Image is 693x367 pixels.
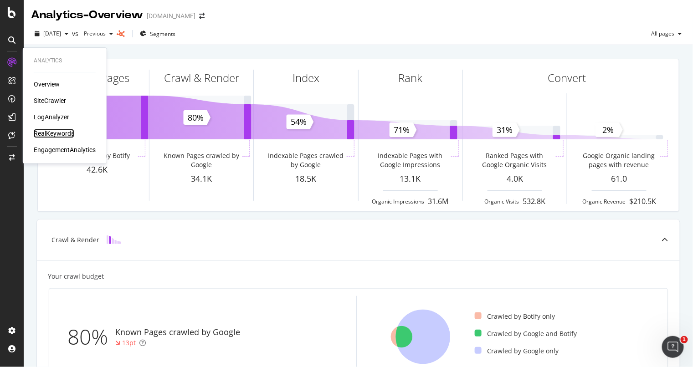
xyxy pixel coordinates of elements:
[107,235,121,244] img: block-icon
[475,312,555,321] div: Crawled by Botify only
[162,151,241,169] div: Known Pages crawled by Google
[475,329,577,338] div: Crawled by Google and Botify
[267,151,345,169] div: Indexable Pages crawled by Google
[34,96,66,105] a: SiteCrawler
[34,129,74,138] a: RealKeywords
[371,151,449,169] div: Indexable Pages with Google Impressions
[648,30,675,37] span: All pages
[149,173,253,185] div: 34.1K
[34,145,96,154] a: EngagementAnalytics
[254,173,358,185] div: 18.5K
[150,30,175,38] span: Segments
[147,11,195,20] div: [DOMAIN_NAME]
[45,164,149,176] div: 42.6K
[136,26,179,41] button: Segments
[34,112,69,122] a: LogAnalyzer
[662,336,684,358] iframe: Intercom live chat
[648,26,686,41] button: All pages
[58,151,130,160] div: Pages crawled by Botify
[80,30,106,37] span: Previous
[475,347,559,356] div: Crawled by Google only
[398,70,422,86] div: Rank
[359,173,462,185] div: 13.1K
[293,70,319,86] div: Index
[122,338,136,347] div: 13pt
[48,272,104,281] div: Your crawl budget
[164,70,239,86] div: Crawl & Render
[80,26,117,41] button: Previous
[72,29,80,38] span: vs
[67,322,115,352] div: 80%
[681,336,688,343] span: 1
[115,326,240,338] div: Known Pages crawled by Google
[372,198,425,205] div: Organic Impressions
[34,57,96,65] div: Analytics
[43,30,61,37] span: 2025 Sep. 17th
[31,7,143,23] div: Analytics - Overview
[51,235,99,245] div: Crawl & Render
[34,80,60,89] a: Overview
[199,13,205,19] div: arrow-right-arrow-left
[31,26,72,41] button: [DATE]
[428,196,449,207] div: 31.6M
